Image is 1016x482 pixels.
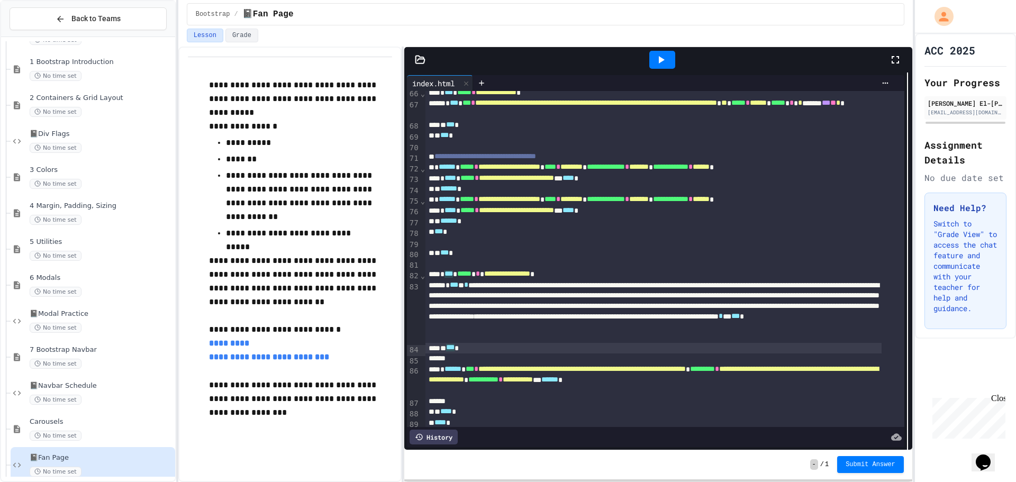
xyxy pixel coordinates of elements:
[30,395,81,405] span: No time set
[196,10,230,19] span: Bootstrap
[933,202,997,214] h3: Need Help?
[924,138,1006,167] h2: Assignment Details
[30,345,173,354] span: 7 Bootstrap Navbar
[30,287,81,297] span: No time set
[30,202,173,211] span: 4 Margin, Padding, Sizing
[30,107,81,117] span: No time set
[30,431,81,441] span: No time set
[187,29,223,42] button: Lesson
[30,130,173,139] span: 📓Div Flags
[30,94,173,103] span: 2 Containers & Grid Layout
[924,75,1006,90] h2: Your Progress
[30,359,81,369] span: No time set
[30,215,81,225] span: No time set
[71,13,121,24] span: Back to Teams
[30,417,173,426] span: Carousels
[30,467,81,477] span: No time set
[4,4,73,67] div: Chat with us now!Close
[30,238,173,247] span: 5 Utilities
[924,43,975,58] h1: ACC 2025
[234,10,238,19] span: /
[928,394,1005,439] iframe: chat widget
[10,7,167,30] button: Back to Teams
[242,8,294,21] span: 📓Fan Page
[225,29,258,42] button: Grade
[30,58,173,67] span: 1 Bootstrap Introduction
[923,4,956,29] div: My Account
[30,179,81,189] span: No time set
[928,98,1003,108] div: [PERSON_NAME] El-[PERSON_NAME]
[924,171,1006,184] div: No due date set
[30,166,173,175] span: 3 Colors
[933,219,997,314] p: Switch to "Grade View" to access the chat feature and communicate with your teacher for help and ...
[972,440,1005,471] iframe: chat widget
[928,108,1003,116] div: [EMAIL_ADDRESS][DOMAIN_NAME]
[30,71,81,81] span: No time set
[30,274,173,283] span: 6 Modals
[30,310,173,319] span: 📓Modal Practice
[30,143,81,153] span: No time set
[30,453,173,462] span: 📓Fan Page
[30,323,81,333] span: No time set
[30,251,81,261] span: No time set
[30,381,173,390] span: 📓Navbar Schedule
